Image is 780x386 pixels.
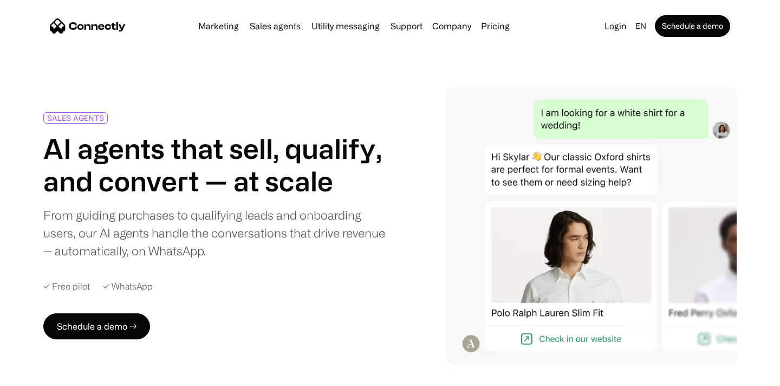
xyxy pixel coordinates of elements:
[429,18,474,34] div: Company
[655,15,730,37] a: Schedule a demo
[194,22,243,30] a: Marketing
[477,22,514,30] a: Pricing
[635,18,646,34] div: en
[600,18,631,34] a: Login
[50,18,126,34] a: home
[11,366,65,382] aside: Language selected: English
[43,281,90,292] div: ✓ Free pilot
[43,313,150,339] a: Schedule a demo →
[43,132,386,197] h1: AI agents that sell, qualify, and convert — at scale
[103,281,153,292] div: ✓ WhatsApp
[43,206,386,260] div: From guiding purchases to qualifying leads and onboarding users, our AI agents handle the convers...
[432,18,471,34] div: Company
[631,18,653,34] div: en
[22,367,65,382] ul: Language list
[307,22,384,30] a: Utility messaging
[245,22,305,30] a: Sales agents
[47,114,104,122] div: SALES AGENTS
[386,22,427,30] a: Support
